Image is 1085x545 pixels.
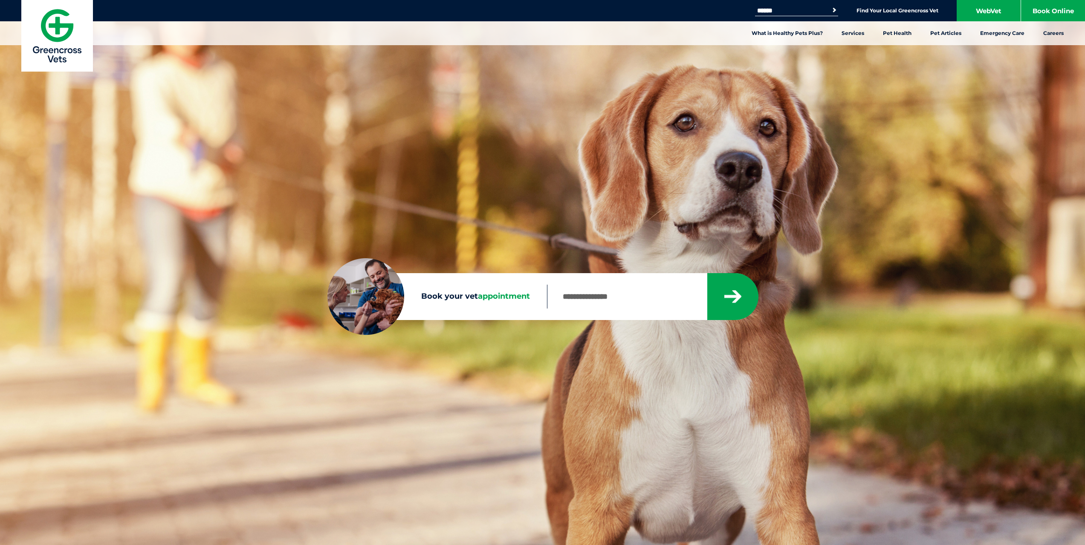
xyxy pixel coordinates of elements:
a: Pet Articles [921,21,971,45]
a: Find Your Local Greencross Vet [856,7,938,14]
a: Pet Health [874,21,921,45]
a: Emergency Care [971,21,1034,45]
a: What is Healthy Pets Plus? [742,21,832,45]
a: Careers [1034,21,1073,45]
span: appointment [478,291,530,301]
a: Services [832,21,874,45]
label: Book your vet [327,290,547,303]
button: Search [830,6,839,14]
